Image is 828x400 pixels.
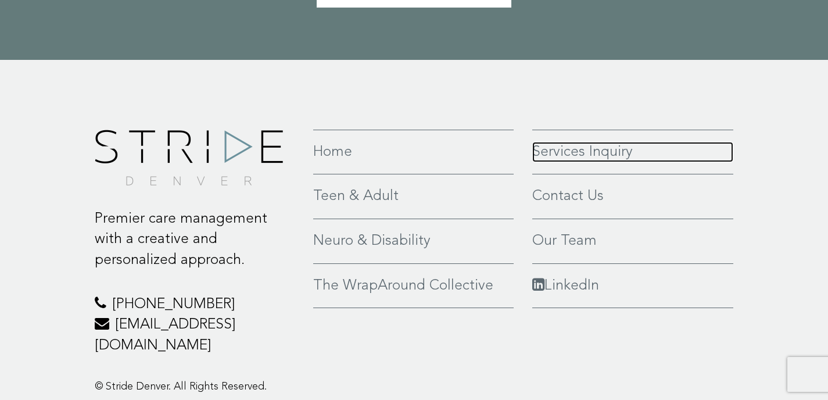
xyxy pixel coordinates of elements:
a: The WrapAround Collective [313,276,514,297]
a: Our Team [532,231,734,252]
p: [PHONE_NUMBER] [EMAIL_ADDRESS][DOMAIN_NAME] [95,294,296,356]
span: © Stride Denver. All Rights Reserved. [95,381,267,392]
a: Services Inquiry [532,142,734,163]
a: Neuro & Disability [313,231,514,252]
a: Home [313,142,514,163]
img: footer-logo.png [95,130,283,185]
a: Contact Us [532,186,734,207]
a: Teen & Adult [313,186,514,207]
p: Premier care management with a creative and personalized approach. [95,209,296,271]
a: LinkedIn [532,276,734,297]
